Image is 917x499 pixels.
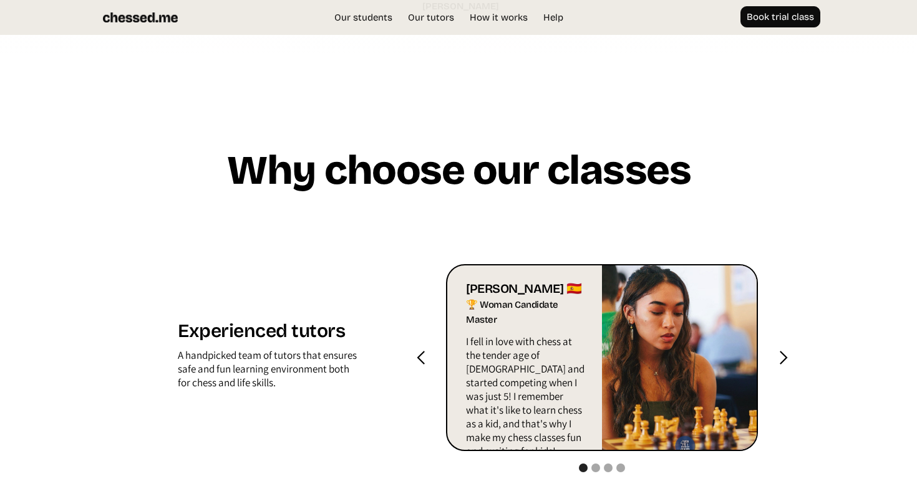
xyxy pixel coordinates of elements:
[402,11,460,24] a: Our tutors
[537,11,570,24] a: Help
[466,281,586,297] div: [PERSON_NAME] 🇪🇸
[178,348,357,396] div: A handpicked team of tutors that ensures safe and fun learning environment both for chess and lif...
[466,335,586,464] p: I fell in love with chess at the tender age of [DEMOGRAPHIC_DATA] and started competing when I wa...
[446,264,758,451] div: 1 of 4
[466,297,586,328] div: 🏆 Woman Candidate Master
[396,264,446,451] div: previous slide
[758,264,808,451] div: next slide
[178,320,357,348] h1: Experienced tutors
[740,6,820,27] a: Book trial class
[616,463,625,472] div: Show slide 4 of 4
[463,11,534,24] a: How it works
[591,463,600,472] div: Show slide 2 of 4
[328,11,399,24] a: Our students
[579,463,588,472] div: Show slide 1 of 4
[446,264,758,451] div: carousel
[226,149,691,202] h1: Why choose our classes
[604,463,613,472] div: Show slide 3 of 4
